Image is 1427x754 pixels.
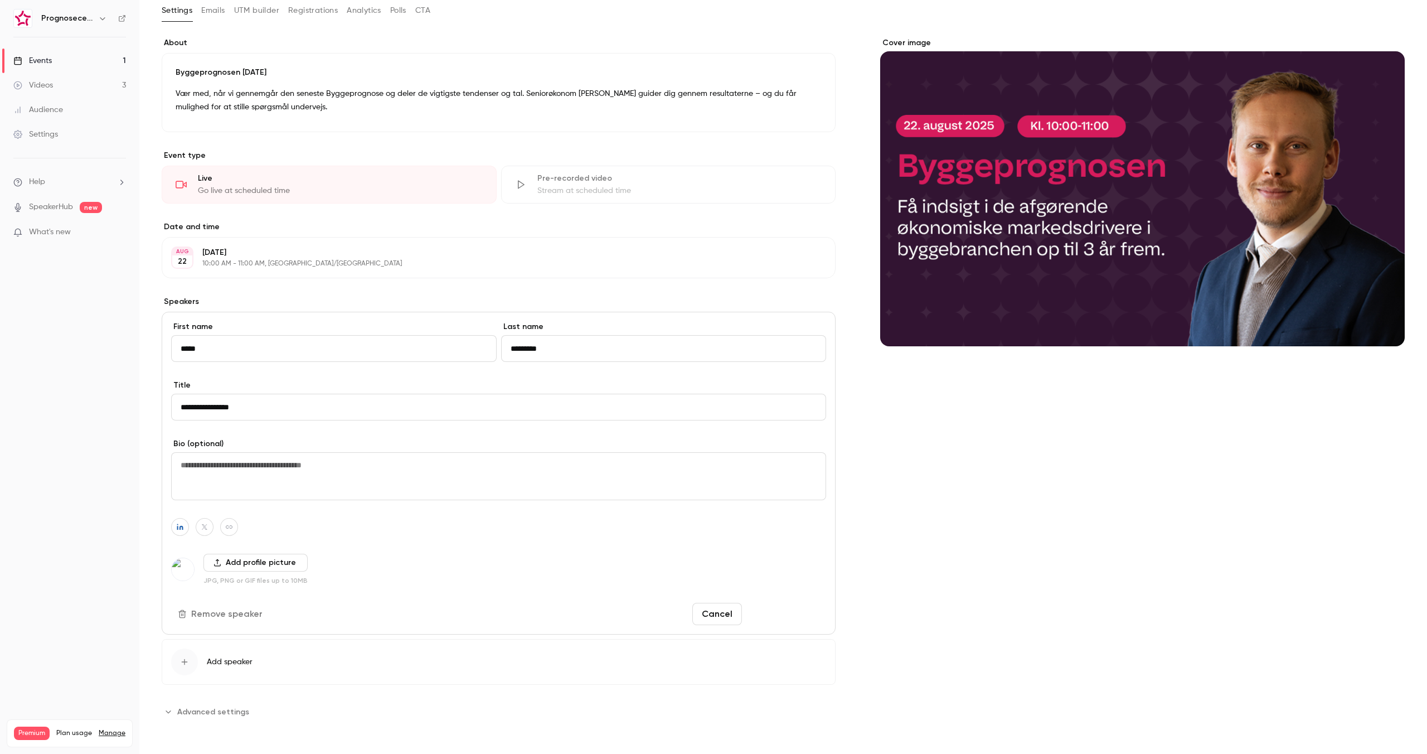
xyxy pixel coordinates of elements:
[347,2,381,20] button: Analytics
[162,150,836,161] p: Event type
[162,221,836,233] label: Date and time
[746,603,826,625] button: Save changes
[537,185,822,196] div: Stream at scheduled time
[177,706,249,718] span: Advanced settings
[14,727,50,740] span: Premium
[415,2,430,20] button: CTA
[172,558,194,581] img: Lasse Lundqvist
[198,185,483,196] div: Go live at scheduled time
[501,166,836,204] div: Pre-recorded videoStream at scheduled time
[288,2,338,20] button: Registrations
[123,66,188,73] div: Keywords by Traffic
[162,703,256,721] button: Advanced settings
[201,2,225,20] button: Emails
[18,29,27,38] img: website_grey.svg
[692,603,742,625] button: Cancel
[234,2,279,20] button: UTM builder
[178,256,187,267] p: 22
[29,201,73,213] a: SpeakerHub
[501,321,827,332] label: Last name
[29,176,45,188] span: Help
[41,13,94,24] h6: Prognosecenteret | Powered by Hubexo
[56,729,92,738] span: Plan usage
[162,37,836,49] label: About
[29,29,123,38] div: Domain: [DOMAIN_NAME]
[99,729,125,738] a: Manage
[14,9,32,27] img: Prognosecenteret | Powered by Hubexo
[176,87,822,114] p: Vær med, når vi gennemgår den seneste Byggeprognose og deler de vigtigste tendenser og tal. Senio...
[80,202,102,213] span: new
[162,639,836,685] button: Add speaker
[176,67,822,78] p: Byggeprognosen [DATE]
[30,65,39,74] img: tab_domain_overview_orange.svg
[203,554,308,572] button: Add profile picture
[162,296,836,307] label: Speakers
[162,703,836,721] section: Advanced settings
[171,321,497,332] label: First name
[162,166,497,204] div: LiveGo live at scheduled time
[171,603,271,625] button: Remove speaker
[13,55,52,66] div: Events
[207,656,253,668] span: Add speaker
[171,438,826,449] label: Bio (optional)
[13,104,63,115] div: Audience
[880,37,1405,346] section: Cover image
[13,129,58,140] div: Settings
[42,66,100,73] div: Domain Overview
[162,2,192,20] button: Settings
[390,2,406,20] button: Polls
[31,18,55,27] div: v 4.0.25
[29,226,71,238] span: What's new
[537,173,822,184] div: Pre-recorded video
[111,65,120,74] img: tab_keywords_by_traffic_grey.svg
[198,173,483,184] div: Live
[202,247,776,258] p: [DATE]
[171,380,826,391] label: Title
[18,18,27,27] img: logo_orange.svg
[202,259,776,268] p: 10:00 AM - 11:00 AM, [GEOGRAPHIC_DATA]/[GEOGRAPHIC_DATA]
[13,80,53,91] div: Videos
[172,248,192,255] div: AUG
[203,576,308,585] p: JPG, PNG or GIF files up to 10MB
[880,37,1405,49] label: Cover image
[13,176,126,188] li: help-dropdown-opener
